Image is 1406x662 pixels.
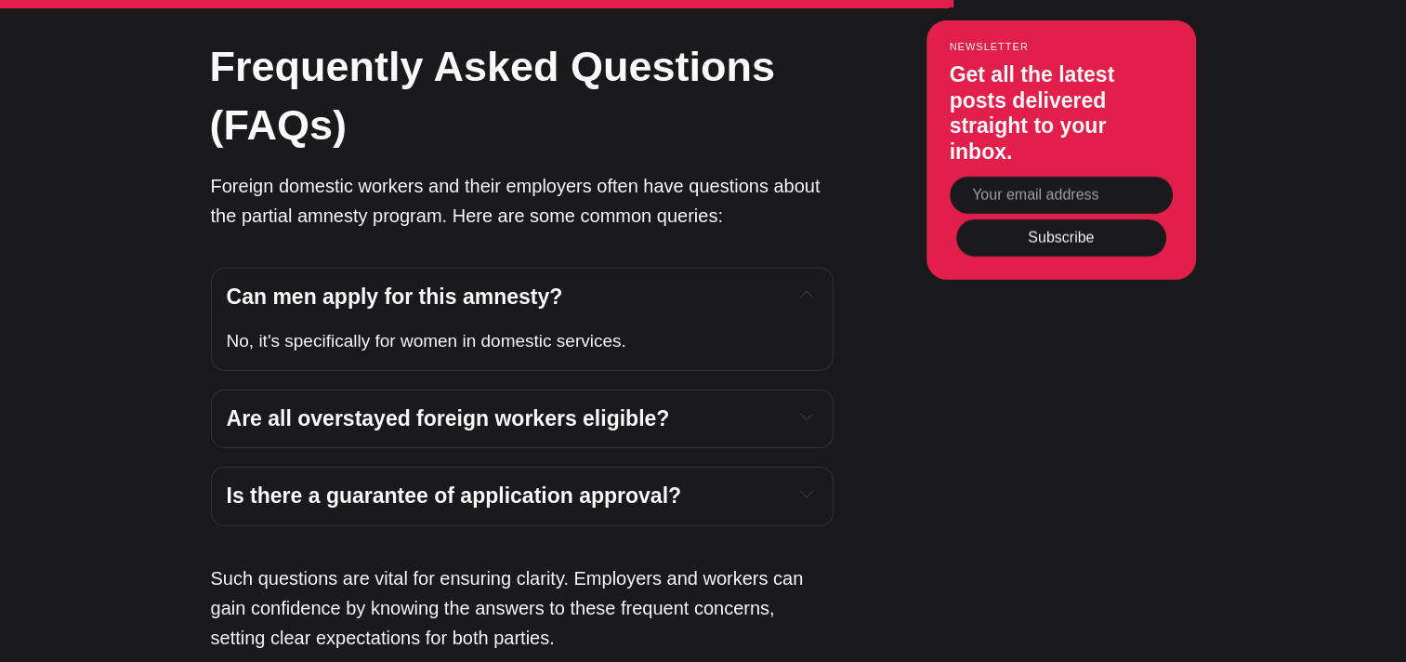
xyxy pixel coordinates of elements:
[796,483,817,505] button: Expand toggle to read content
[211,563,834,653] p: Such questions are vital for ensuring clarity. Employers and workers can gain confidence by knowi...
[950,177,1173,214] input: Your email address
[227,483,682,508] span: Is there a guarantee of application approval?
[950,61,1173,164] h3: Get all the latest posts delivered straight to your inbox.
[796,405,817,428] button: Expand toggle to read content
[211,171,834,231] p: Foreign domestic workers and their employers often have questions about the partial amnesty progr...
[227,331,626,351] span: No, it's specifically for women in domestic services.
[796,284,817,306] button: Expand toggle to read content
[950,40,1173,51] small: Newsletter
[227,406,670,430] span: Are all overstayed foreign workers eligible?
[210,43,775,149] strong: Frequently Asked Questions (FAQs)
[956,218,1166,256] button: Subscribe
[227,285,563,309] span: Can men apply for this amnesty?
